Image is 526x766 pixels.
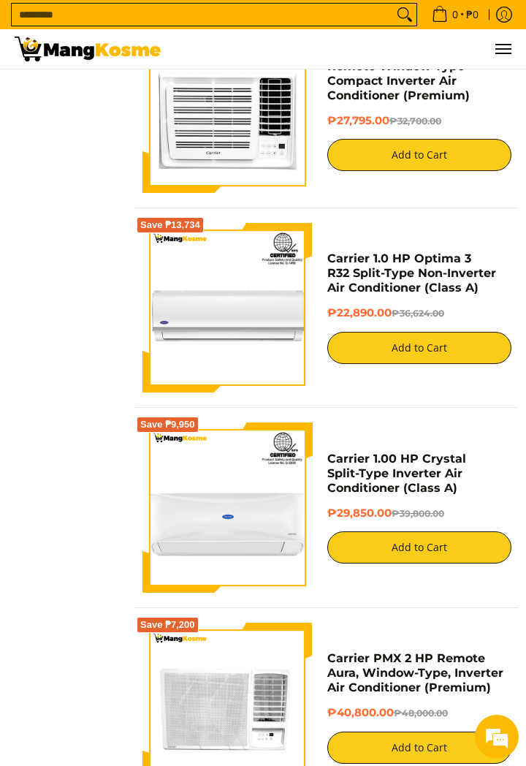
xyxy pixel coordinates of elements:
button: Add to Cart [327,732,512,764]
span: Save ₱7,200 [140,621,195,629]
h6: ₱29,850.00 [327,507,512,521]
button: Add to Cart [327,139,512,171]
del: ₱36,624.00 [392,308,444,319]
a: Carrier 0.75 HP Remote Window-Type Compact Inverter Air Conditioner (Premium) [327,45,470,102]
ul: Customer Navigation [175,29,511,69]
h6: ₱22,890.00 [327,306,512,321]
img: Carrier 1.00 HP Crystal Split-Type Inverter Air Conditioner (Class A) [142,422,313,593]
h6: ₱27,795.00 [327,114,512,129]
img: Carrier 0.75 HP Remote Window-Type Compact Inverter Air Conditioner (Premium) [142,23,313,193]
span: Save ₱9,950 [140,420,195,429]
del: ₱32,700.00 [389,115,441,126]
button: Add to Cart [327,531,512,564]
button: Add to Cart [327,332,512,364]
del: ₱39,800.00 [392,508,444,519]
span: 0 [450,10,460,20]
span: • [427,7,483,23]
button: Search [393,4,416,26]
img: Carrier 1.0 HP Optima 3 R32 Split-Type Non-Inverter Air Conditioner (Class A) [142,223,313,393]
button: Menu [494,29,511,69]
h6: ₱40,800.00 [327,706,512,721]
img: All Products - Home Appliances Warehouse Sale l Mang Kosme Carrier [15,37,161,61]
a: Carrier 1.00 HP Crystal Split-Type Inverter Air Conditioner (Class A) [327,452,466,495]
a: Carrier PMX 2 HP Remote Aura, Window-Type, Inverter Air Conditioner (Premium) [327,651,503,694]
a: Carrier 1.0 HP Optima 3 R32 Split-Type Non-Inverter Air Conditioner (Class A) [327,251,496,295]
span: ₱0 [464,10,481,20]
span: Save ₱13,734 [140,221,200,230]
nav: Main Menu [175,29,511,69]
del: ₱48,000.00 [394,708,448,718]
